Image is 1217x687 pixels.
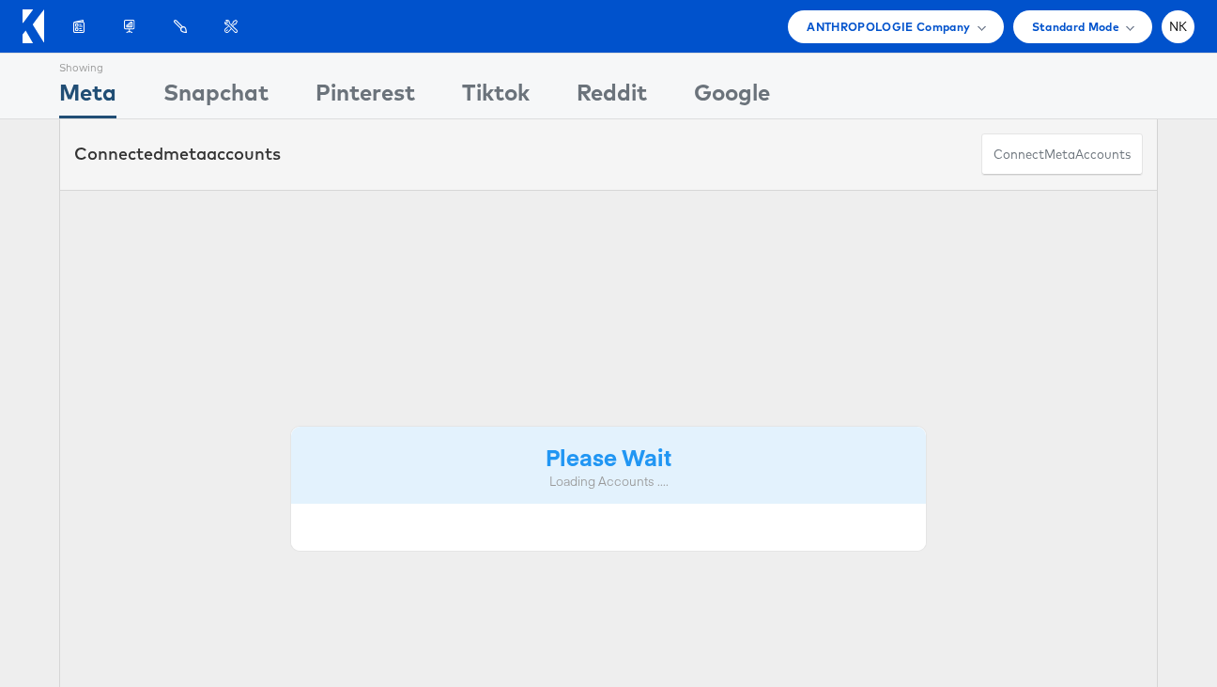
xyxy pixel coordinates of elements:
span: ANTHROPOLOGIE Company [807,17,970,37]
span: Standard Mode [1032,17,1119,37]
div: Loading Accounts .... [305,473,912,491]
div: Connected accounts [74,142,281,166]
strong: Please Wait [546,441,671,472]
span: meta [163,143,207,164]
button: ConnectmetaAccounts [981,133,1143,176]
span: NK [1169,21,1188,33]
div: Tiktok [462,76,530,118]
div: Google [694,76,770,118]
div: Snapchat [163,76,269,118]
div: Meta [59,76,116,118]
div: Reddit [577,76,647,118]
div: Pinterest [316,76,415,118]
div: Showing [59,54,116,76]
span: meta [1044,146,1075,164]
